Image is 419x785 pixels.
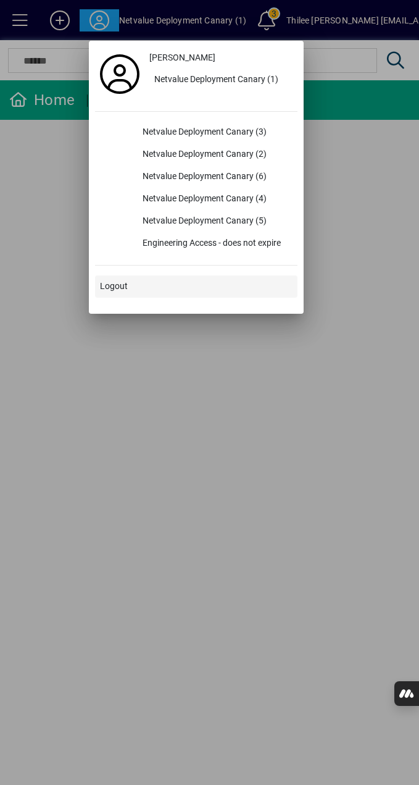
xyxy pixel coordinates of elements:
span: Logout [100,280,128,293]
span: [PERSON_NAME] [149,51,215,64]
a: [PERSON_NAME] [144,47,297,69]
div: Netvalue Deployment Canary (4) [133,188,297,211]
div: Netvalue Deployment Canary (3) [133,122,297,144]
button: Netvalue Deployment Canary (5) [95,211,297,233]
button: Netvalue Deployment Canary (2) [95,144,297,166]
button: Netvalue Deployment Canary (6) [95,166,297,188]
button: Netvalue Deployment Canary (1) [144,69,297,91]
button: Netvalue Deployment Canary (4) [95,188,297,211]
div: Engineering Access - does not expire [133,233,297,255]
a: Profile [95,63,144,85]
div: Netvalue Deployment Canary (5) [133,211,297,233]
button: Engineering Access - does not expire [95,233,297,255]
button: Logout [95,275,297,298]
div: Netvalue Deployment Canary (2) [133,144,297,166]
div: Netvalue Deployment Canary (6) [133,166,297,188]
button: Netvalue Deployment Canary (3) [95,122,297,144]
